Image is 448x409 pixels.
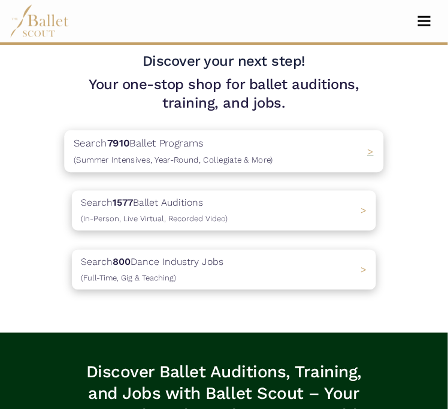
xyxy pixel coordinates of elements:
span: > [361,205,367,216]
h1: Your one-stop shop for ballet auditions, training, and jobs. [72,75,376,112]
h3: Discover your next step! [72,52,376,71]
b: 1577 [113,197,133,209]
a: Search1577Ballet Auditions(In-Person, Live Virtual, Recorded Video) > [72,191,376,231]
a: Search7910Ballet Programs(Summer Intensives, Year-Round, Collegiate & More)> [72,132,376,172]
span: (In-Person, Live Virtual, Recorded Video) [81,215,228,224]
a: Search800Dance Industry Jobs(Full-Time, Gig & Teaching) > [72,250,376,290]
b: 800 [113,257,131,268]
p: Search Ballet Programs [74,136,273,168]
p: Search Dance Industry Jobs [81,255,223,285]
span: (Summer Intensives, Year-Round, Collegiate & More) [74,155,273,165]
b: 7910 [107,138,130,149]
p: Search Ballet Auditions [81,196,228,226]
span: > [361,264,367,276]
button: Toggle navigation [410,16,438,27]
span: (Full-Time, Gig & Teaching) [81,274,176,283]
span: > [367,146,374,158]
